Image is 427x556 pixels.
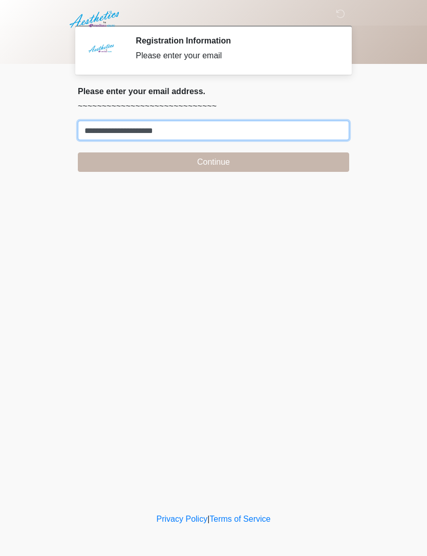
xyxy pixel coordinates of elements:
p: ~~~~~~~~~~~~~~~~~~~~~~~~~~~~~ [78,100,349,113]
img: Aesthetics by Emediate Cure Logo [68,8,123,31]
button: Continue [78,152,349,172]
a: Privacy Policy [157,515,208,523]
a: | [207,515,209,523]
a: Terms of Service [209,515,270,523]
h2: Please enter your email address. [78,86,349,96]
img: Agent Avatar [86,36,116,66]
div: Please enter your email [136,50,334,62]
h2: Registration Information [136,36,334,46]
